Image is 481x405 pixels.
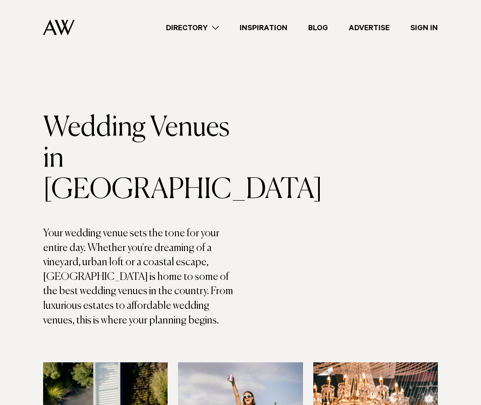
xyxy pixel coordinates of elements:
a: Advertise [338,22,400,34]
a: Inspiration [229,22,298,34]
a: Sign In [400,22,448,34]
a: Directory [156,22,229,34]
h1: Wedding Venues in [GEOGRAPHIC_DATA] [43,113,240,206]
p: Your wedding venue sets the tone for your entire day. Whether you're dreaming of a vineyard, urba... [43,226,240,328]
a: Blog [298,22,338,34]
img: Auckland Weddings Logo [43,19,75,35]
